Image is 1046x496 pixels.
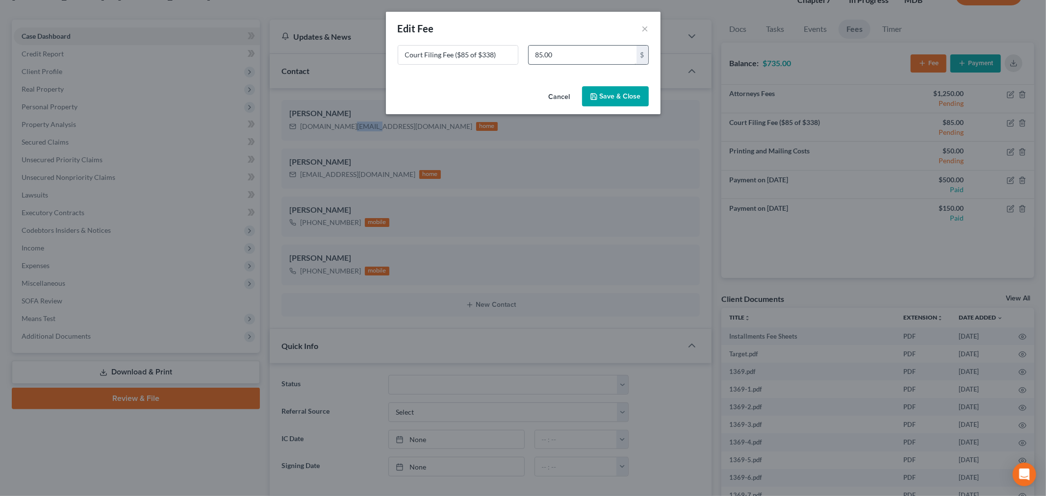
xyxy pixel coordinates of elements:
[642,23,649,34] button: ×
[541,87,578,107] button: Cancel
[637,46,648,64] div: $
[1013,463,1036,486] div: Open Intercom Messenger
[582,86,649,107] button: Save & Close
[398,23,434,34] span: Edit Fee
[529,46,637,64] input: 0.00
[398,46,518,64] input: Describe...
